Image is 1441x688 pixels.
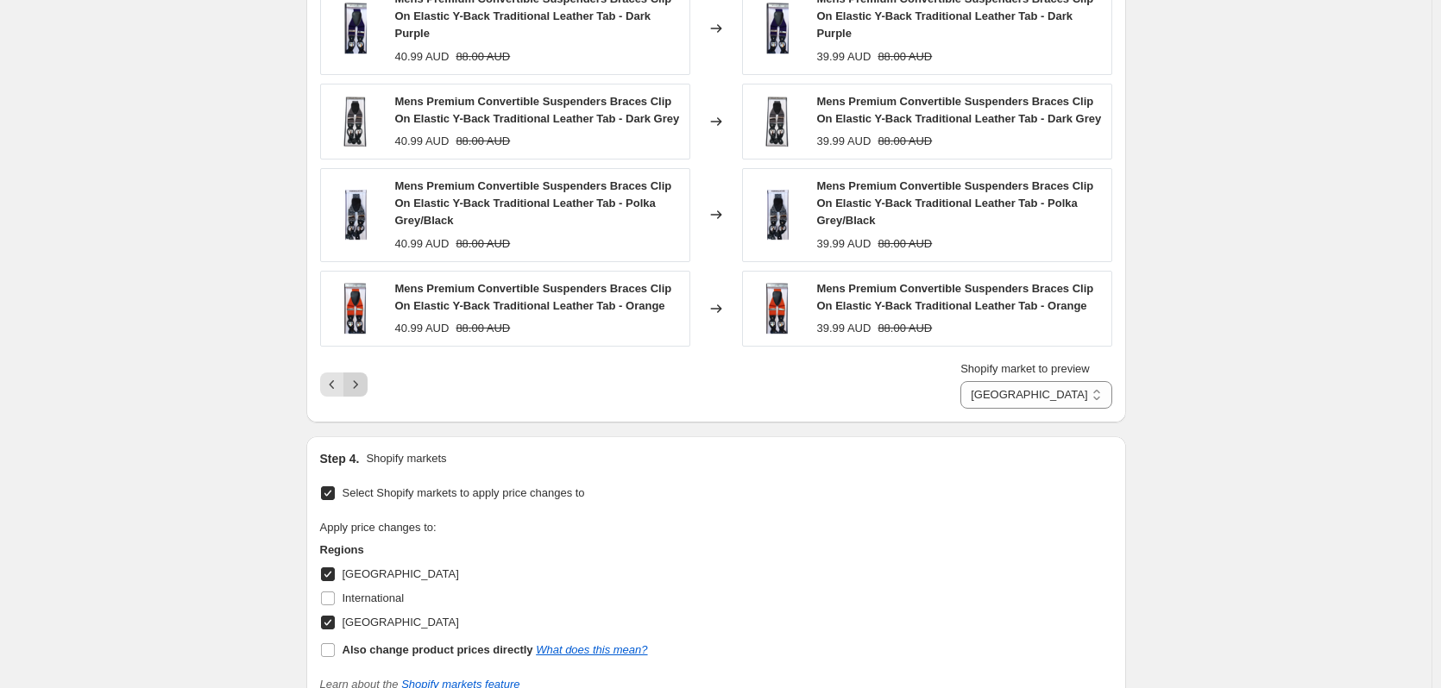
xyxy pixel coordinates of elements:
[395,48,450,66] div: 40.99 AUD
[960,362,1090,375] span: Shopify market to preview
[330,96,381,147] img: LXRYSUSPENDERS-DRKGRY_0a94e708-dcf5-42f0-964b-1c7e255f514b_80x.png
[343,486,585,499] span: Select Shopify markets to apply price changes to
[366,450,446,467] p: Shopify markets
[343,591,405,604] span: International
[320,541,648,559] h3: Regions
[878,48,932,66] strike: 88.00 AUD
[878,320,932,337] strike: 88.00 AUD
[752,3,803,54] img: LXRYSUSPENDERS-DRKPUR_b28e0783-1784-4bcf-ba05-20a88518260e_80x.png
[752,189,803,241] img: LXRYSUSPENDERS-PLKGRYBLK_653a5b21-2685-4fb3-9bcd-4ae66ae96ae7_80x.png
[878,235,932,253] strike: 88.00 AUD
[343,643,533,656] b: Also change product prices directly
[343,616,459,629] span: [GEOGRAPHIC_DATA]
[817,235,872,253] div: 39.99 AUD
[817,48,872,66] div: 39.99 AUD
[878,133,932,150] strike: 88.00 AUD
[330,283,381,335] img: LXRYSUSPENDERS-ORNG_0002d474-f701-4dbc-8c7a-4ceb070f4941_80x.png
[395,320,450,337] div: 40.99 AUD
[395,133,450,150] div: 40.99 AUD
[817,179,1094,227] span: Mens Premium Convertible Suspenders Braces Clip On Elastic Y-Back Traditional Leather Tab - Polka...
[330,3,381,54] img: LXRYSUSPENDERS-DRKPUR_b28e0783-1784-4bcf-ba05-20a88518260e_80x.png
[456,48,510,66] strike: 88.00 AUD
[817,282,1094,312] span: Mens Premium Convertible Suspenders Braces Clip On Elastic Y-Back Traditional Leather Tab - Orange
[456,133,510,150] strike: 88.00 AUD
[752,96,803,147] img: LXRYSUSPENDERS-DRKGRY_0a94e708-dcf5-42f0-964b-1c7e255f514b_80x.png
[395,282,672,312] span: Mens Premium Convertible Suspenders Braces Clip On Elastic Y-Back Traditional Leather Tab - Orange
[817,95,1102,125] span: Mens Premium Convertible Suspenders Braces Clip On Elastic Y-Back Traditional Leather Tab - Dark ...
[395,235,450,253] div: 40.99 AUD
[752,283,803,335] img: LXRYSUSPENDERS-ORNG_0002d474-f701-4dbc-8c7a-4ceb070f4941_80x.png
[343,567,459,580] span: [GEOGRAPHIC_DATA]
[456,235,510,253] strike: 88.00 AUD
[320,372,344,397] button: Previous
[320,372,368,397] nav: Pagination
[456,320,510,337] strike: 88.00 AUD
[395,179,672,227] span: Mens Premium Convertible Suspenders Braces Clip On Elastic Y-Back Traditional Leather Tab - Polka...
[536,643,647,656] a: What does this mean?
[817,133,872,150] div: 39.99 AUD
[395,95,680,125] span: Mens Premium Convertible Suspenders Braces Clip On Elastic Y-Back Traditional Leather Tab - Dark ...
[343,372,368,397] button: Next
[320,450,360,467] h2: Step 4.
[817,320,872,337] div: 39.99 AUD
[320,521,437,534] span: Apply price changes to:
[330,189,381,241] img: LXRYSUSPENDERS-PLKGRYBLK_653a5b21-2685-4fb3-9bcd-4ae66ae96ae7_80x.png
